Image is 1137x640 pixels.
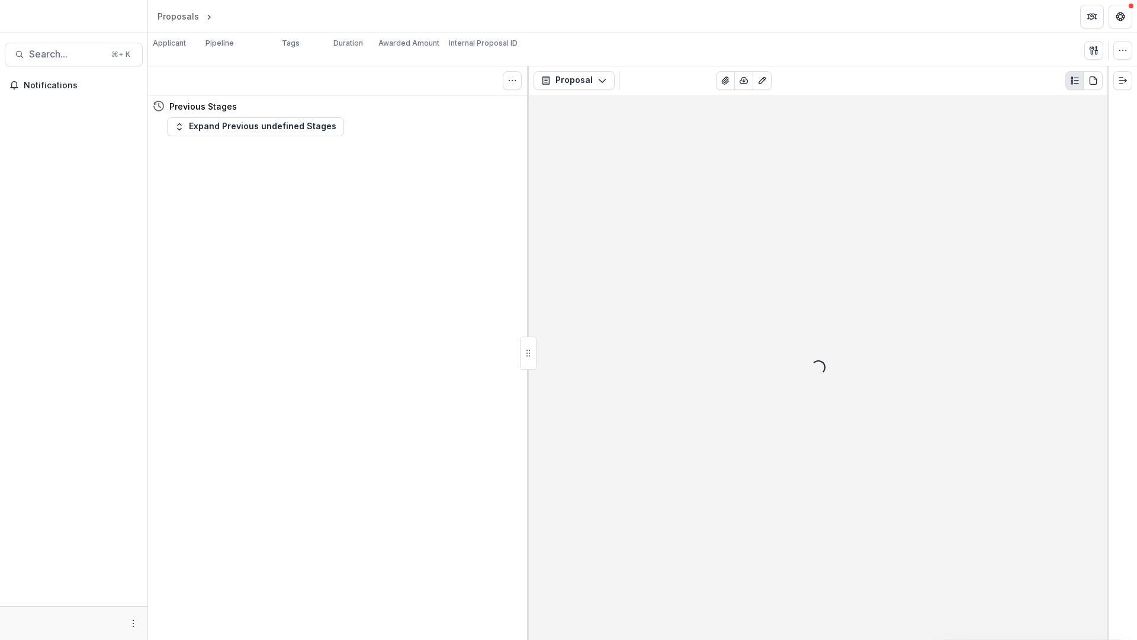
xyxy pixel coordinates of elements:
[5,43,143,66] button: Search...
[158,10,199,23] div: Proposals
[153,38,186,49] p: Applicant
[169,100,237,113] h4: Previous Stages
[503,71,522,90] button: Toggle View Cancelled Tasks
[205,38,234,49] p: Pipeline
[126,616,140,631] button: More
[24,81,138,91] span: Notifications
[153,8,204,25] a: Proposals
[753,71,772,90] button: Edit as form
[378,38,439,49] p: Awarded Amount
[1065,71,1084,90] button: Plaintext view
[109,48,133,61] div: ⌘ + K
[534,71,615,90] button: Proposal
[153,8,265,25] nav: breadcrumb
[333,38,363,49] p: Duration
[282,38,300,49] p: Tags
[29,49,104,60] span: Search...
[1109,5,1132,28] button: Get Help
[449,38,518,49] p: Internal Proposal ID
[716,71,735,90] button: View Attached Files
[1113,71,1132,90] button: Expand right
[1084,71,1103,90] button: PDF view
[5,76,143,95] button: Notifications
[1080,5,1104,28] button: Partners
[167,117,344,136] button: Expand Previous undefined Stages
